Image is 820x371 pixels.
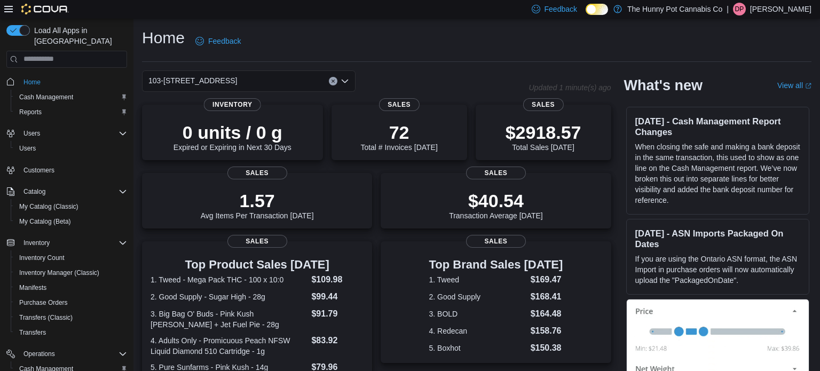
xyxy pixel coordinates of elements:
p: If you are using the Ontario ASN format, the ASN Import in purchase orders will now automatically... [635,254,800,286]
span: My Catalog (Beta) [15,215,127,228]
span: Transfers [15,326,127,339]
a: Customers [19,164,59,177]
span: Operations [19,348,127,360]
a: Transfers (Classic) [15,311,77,324]
dd: $158.76 [531,325,563,337]
span: Transfers [19,328,46,337]
button: Operations [2,346,131,361]
span: Reports [19,108,42,116]
span: Transfers (Classic) [19,313,73,322]
span: Inventory Manager (Classic) [19,269,99,277]
h3: Top Product Sales [DATE] [151,258,364,271]
span: Inventory [204,98,261,111]
button: Users [19,127,44,140]
dt: 3. BOLD [429,309,526,319]
button: Catalog [2,184,131,199]
a: Home [19,76,45,89]
p: [PERSON_NAME] [750,3,811,15]
dt: 2. Good Supply [429,291,526,302]
dd: $83.92 [311,334,364,347]
span: 103-[STREET_ADDRESS] [148,74,238,87]
button: Manifests [11,280,131,295]
a: Inventory Manager (Classic) [15,266,104,279]
a: Purchase Orders [15,296,72,309]
button: Inventory [19,236,54,249]
span: Feedback [208,36,241,46]
button: Inventory [2,235,131,250]
button: Operations [19,348,59,360]
span: Users [19,144,36,153]
span: Inventory Count [15,251,127,264]
p: 1.57 [201,190,314,211]
h3: [DATE] - Cash Management Report Changes [635,116,800,137]
span: Purchase Orders [15,296,127,309]
span: Transfers (Classic) [15,311,127,324]
span: Reports [15,106,127,119]
a: My Catalog (Beta) [15,215,75,228]
dt: 5. Boxhot [429,343,526,353]
p: $40.54 [449,190,543,211]
p: The Hunny Pot Cannabis Co [627,3,722,15]
div: Expired or Expiring in Next 30 Days [174,122,291,152]
dt: 4. Adults Only - Promicuous Peach NFSW Liquid Diamond 510 Cartridge - 1g [151,335,307,357]
button: Inventory Manager (Classic) [11,265,131,280]
button: Catalog [19,185,50,198]
dd: $168.41 [531,290,563,303]
div: Derek Prusky [733,3,746,15]
span: Operations [23,350,55,358]
input: Dark Mode [586,4,608,15]
button: Users [2,126,131,141]
dd: $91.79 [311,307,364,320]
div: Transaction Average [DATE] [449,190,543,220]
img: Cova [21,4,69,14]
button: Transfers [11,325,131,340]
span: Customers [19,163,127,177]
span: My Catalog (Beta) [19,217,71,226]
span: Catalog [19,185,127,198]
span: Catalog [23,187,45,196]
span: Sales [466,235,526,248]
span: Home [19,75,127,89]
span: Sales [379,98,420,111]
span: Load All Apps in [GEOGRAPHIC_DATA] [30,25,127,46]
a: View allExternal link [777,81,811,90]
dt: 2. Good Supply - Sugar High - 28g [151,291,307,302]
dt: 4. Redecan [429,326,526,336]
span: My Catalog (Classic) [15,200,127,213]
span: Inventory Manager (Classic) [15,266,127,279]
span: DP [735,3,744,15]
p: | [727,3,729,15]
svg: External link [805,83,811,89]
button: Home [2,74,131,90]
h3: Top Brand Sales [DATE] [429,258,563,271]
h2: What's new [624,77,703,94]
button: Clear input [329,77,337,85]
div: Avg Items Per Transaction [DATE] [201,190,314,220]
a: Inventory Count [15,251,69,264]
span: Inventory [23,239,50,247]
a: Manifests [15,281,51,294]
dt: 1. Tweed - Mega Pack THC - 100 x 10:0 [151,274,307,285]
button: Reports [11,105,131,120]
a: Reports [15,106,46,119]
dd: $99.44 [311,290,364,303]
button: Users [11,141,131,156]
a: Users [15,142,40,155]
button: Inventory Count [11,250,131,265]
button: My Catalog (Beta) [11,214,131,229]
button: Cash Management [11,90,131,105]
a: Transfers [15,326,50,339]
dd: $150.38 [531,342,563,354]
p: 72 [360,122,437,143]
h3: [DATE] - ASN Imports Packaged On Dates [635,228,800,249]
button: My Catalog (Classic) [11,199,131,214]
span: My Catalog (Classic) [19,202,78,211]
a: My Catalog (Classic) [15,200,83,213]
h1: Home [142,27,185,49]
button: Open list of options [341,77,349,85]
p: $2918.57 [506,122,581,143]
span: Manifests [15,281,127,294]
span: Home [23,78,41,86]
span: Users [23,129,40,138]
